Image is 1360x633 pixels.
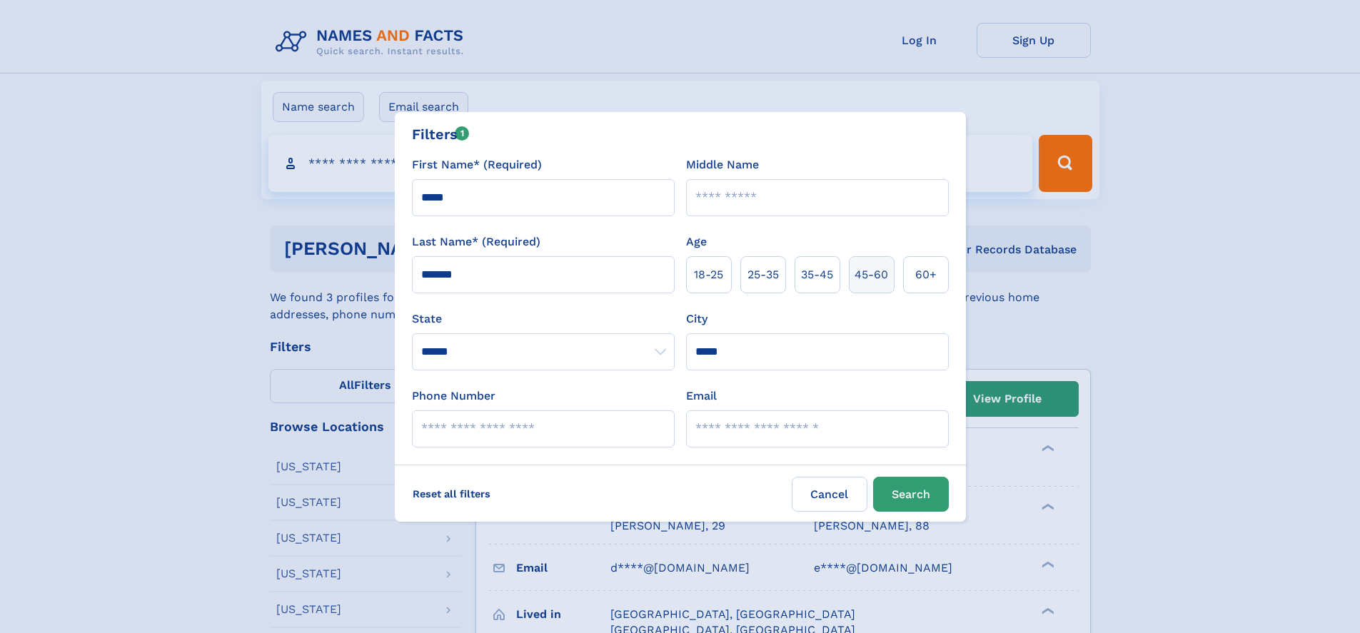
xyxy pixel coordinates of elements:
label: State [412,310,675,328]
span: 25‑35 [747,266,779,283]
label: Middle Name [686,156,759,173]
label: Last Name* (Required) [412,233,540,250]
label: First Name* (Required) [412,156,542,173]
label: Email [686,388,717,405]
label: Cancel [792,477,867,512]
label: Reset all filters [403,477,500,511]
span: 35‑45 [801,266,833,283]
button: Search [873,477,949,512]
div: Filters [412,123,470,145]
span: 18‑25 [694,266,723,283]
span: 45‑60 [855,266,888,283]
span: 60+ [915,266,937,283]
label: Age [686,233,707,250]
label: City [686,310,707,328]
label: Phone Number [412,388,495,405]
